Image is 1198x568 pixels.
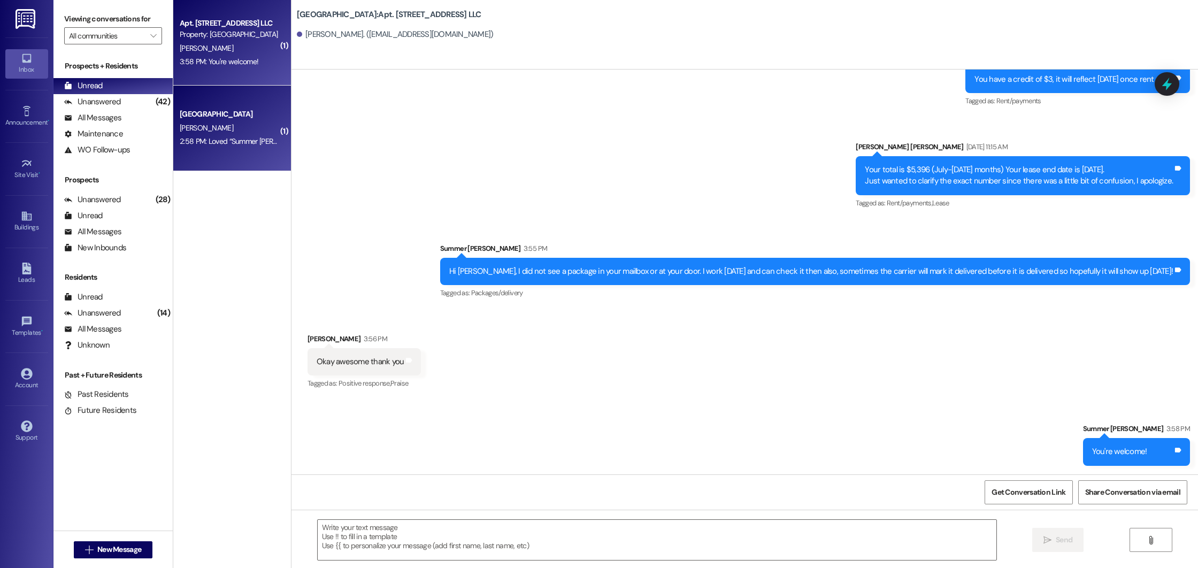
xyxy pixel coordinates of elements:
div: Hi [PERSON_NAME], I did not see a package in your mailbox or at your door. I work [DATE] and can ... [449,266,1173,277]
div: Maintenance [64,128,123,140]
div: New Inbounds [64,242,126,254]
div: Tagged as: [440,285,1190,301]
div: You have a credit of $3, it will reflect [DATE] once rent post! [974,74,1173,85]
div: Past + Future Residents [53,370,173,381]
span: • [39,170,40,177]
span: Share Conversation via email [1085,487,1180,498]
span: New Message [97,544,141,555]
input: All communities [69,27,145,44]
div: 3:56 PM [361,333,387,344]
div: Tagged as: [308,375,421,391]
span: Rent/payments [996,96,1041,105]
span: Lease [932,198,949,208]
div: Okay awesome thank you [317,356,404,367]
a: Site Visit • [5,155,48,183]
div: Property: [GEOGRAPHIC_DATA] [180,29,279,40]
button: New Message [74,541,153,558]
a: Account [5,365,48,394]
div: Prospects [53,174,173,186]
a: Buildings [5,207,48,236]
div: 2:58 PM: Loved “Summer [PERSON_NAME] ([GEOGRAPHIC_DATA]): So excited for you to join the communit... [180,136,600,146]
div: (28) [153,191,173,208]
div: Tagged as: [965,93,1190,109]
div: [GEOGRAPHIC_DATA] [180,109,279,120]
b: [GEOGRAPHIC_DATA]: Apt. [STREET_ADDRESS] LLC [297,9,481,20]
div: Your total is $5,396 (July-[DATE] months) Your lease end date is [DATE]. Just wanted to clarify t... [865,164,1173,187]
span: • [48,117,49,125]
a: Templates • [5,312,48,341]
i:  [150,32,156,40]
div: Unread [64,80,103,91]
div: Unanswered [64,96,121,108]
div: All Messages [64,226,121,237]
div: Summer [PERSON_NAME] [1083,423,1190,438]
a: Inbox [5,49,48,78]
div: Past Residents [64,389,129,400]
div: Unknown [64,340,110,351]
div: Unread [64,291,103,303]
label: Viewing conversations for [64,11,162,27]
span: Get Conversation Link [992,487,1065,498]
div: Unanswered [64,194,121,205]
span: • [41,327,43,335]
div: (14) [155,305,173,321]
span: Packages/delivery [471,288,523,297]
div: Summer [PERSON_NAME] [440,243,1190,258]
div: All Messages [64,112,121,124]
div: Prospects + Residents [53,60,173,72]
div: (42) [153,94,173,110]
button: Get Conversation Link [985,480,1072,504]
img: ResiDesk Logo [16,9,37,29]
i:  [1043,536,1051,544]
i:  [1147,536,1155,544]
a: Support [5,417,48,446]
span: Positive response , [339,379,390,388]
span: Rent/payments , [887,198,932,208]
button: Send [1032,528,1084,552]
div: [PERSON_NAME] [PERSON_NAME] [856,141,1190,156]
div: Unread [64,210,103,221]
i:  [85,546,93,554]
div: 3:55 PM [521,243,547,254]
div: All Messages [64,324,121,335]
div: Residents [53,272,173,283]
button: Share Conversation via email [1078,480,1187,504]
div: Tagged as: [856,195,1190,211]
span: [PERSON_NAME] [180,123,233,133]
div: Apt. [STREET_ADDRESS] LLC [180,18,279,29]
div: WO Follow-ups [64,144,130,156]
a: Leads [5,259,48,288]
div: [PERSON_NAME] [308,333,421,348]
div: 3:58 PM [1164,423,1190,434]
div: Unanswered [64,308,121,319]
span: Praise [390,379,408,388]
span: Send [1056,534,1072,546]
div: 3:58 PM: You're welcome! [180,57,258,66]
div: Future Residents [64,405,136,416]
span: [PERSON_NAME] [180,43,233,53]
div: [PERSON_NAME]. ([EMAIL_ADDRESS][DOMAIN_NAME]) [297,29,494,40]
div: [DATE] 11:15 AM [964,141,1008,152]
div: You're welcome! [1092,446,1147,457]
